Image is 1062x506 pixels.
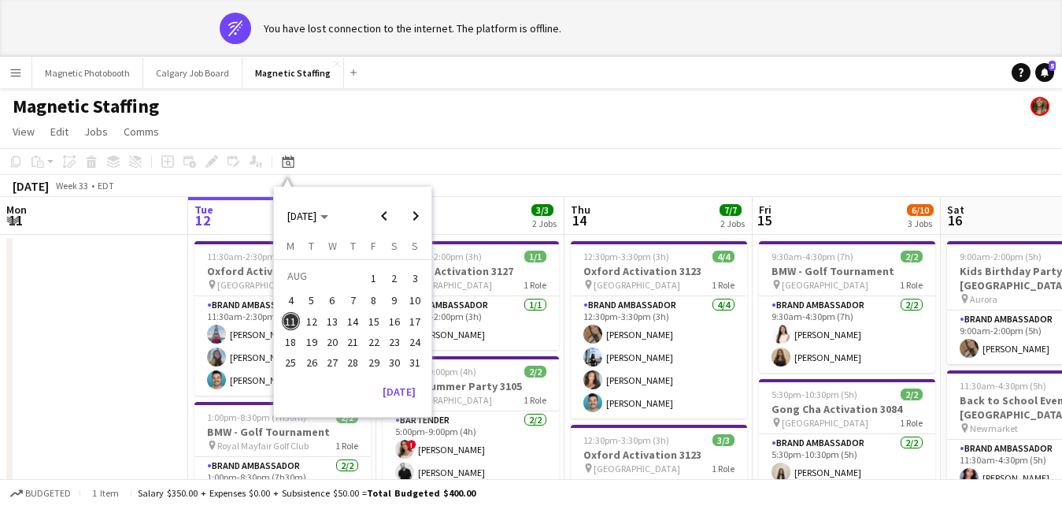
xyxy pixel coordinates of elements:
[323,312,342,331] span: 13
[376,379,422,404] button: [DATE]
[385,267,404,289] span: 2
[391,239,398,253] span: S
[405,292,424,311] span: 10
[405,267,424,289] span: 3
[571,448,747,462] h3: Oxford Activation 3123
[405,311,425,332] button: 17-08-2025
[772,251,853,262] span: 9:30am-4:30pm (7h)
[1035,63,1054,82] a: 5
[264,21,561,35] div: You have lost connection to the internet. The platform is offline.
[395,366,476,378] span: 5:00pm-9:00pm (4h)
[217,440,309,452] span: Royal Mayfair Golf Club
[385,353,404,372] span: 30
[280,266,363,290] td: AUG
[323,333,342,352] span: 20
[712,463,735,474] span: 1 Role
[143,58,242,88] button: Calgary Job Board
[405,352,425,373] button: 31-08-2025
[364,267,383,289] span: 1
[367,487,475,499] span: Total Budgeted $400.00
[363,352,383,373] button: 29-08-2025
[87,487,124,499] span: 1 item
[217,279,304,291] span: [GEOGRAPHIC_DATA]
[712,279,735,291] span: 1 Role
[302,332,322,352] button: 19-08-2025
[908,218,933,229] div: 3 Jobs
[757,211,772,229] span: 15
[772,389,857,400] span: 5:30pm-10:30pm (5h)
[405,290,425,311] button: 10-08-2025
[50,125,68,139] span: Edit
[192,211,213,229] span: 12
[405,312,424,331] span: 17
[759,264,935,278] h3: BMW - Golf Tournament
[400,200,431,232] button: Next month
[302,352,322,373] button: 26-08-2025
[1031,97,1049,116] app-user-avatar: Bianca Fantauzzi
[342,290,363,311] button: 07-08-2025
[364,292,383,311] span: 8
[13,178,49,194] div: [DATE]
[594,463,680,474] span: [GEOGRAPHIC_DATA]
[759,296,935,373] app-card-role: Brand Ambassador2/29:30am-4:30pm (7h)[PERSON_NAME][PERSON_NAME]
[302,333,321,352] span: 19
[194,241,371,396] app-job-card: 11:30am-2:30pm (3h)3/3Oxford Activation 3128 [GEOGRAPHIC_DATA]1 RoleBrand Ambassador3/311:30am-2:...
[384,266,405,290] button: 02-08-2025
[405,333,424,352] span: 24
[531,204,553,216] span: 3/3
[759,241,935,373] app-job-card: 9:30am-4:30pm (7h)2/2BMW - Golf Tournament [GEOGRAPHIC_DATA]1 RoleBrand Ambassador2/29:30am-4:30p...
[280,311,301,332] button: 11-08-2025
[720,204,742,216] span: 7/7
[6,203,27,217] span: Mon
[194,296,371,396] app-card-role: Brand Ambassador3/311:30am-2:30pm (3h)[PERSON_NAME][PERSON_NAME][PERSON_NAME]
[571,264,747,278] h3: Oxford Activation 3123
[405,394,492,406] span: [GEOGRAPHIC_DATA]
[945,211,964,229] span: 16
[6,121,41,142] a: View
[280,332,301,352] button: 18-08-2025
[84,125,108,139] span: Jobs
[395,251,482,262] span: 11:00am-2:00pm (3h)
[571,203,590,217] span: Thu
[412,239,418,253] span: S
[282,292,301,311] span: 4
[287,209,316,223] span: [DATE]
[328,239,337,253] span: W
[52,180,91,192] span: Week 33
[302,312,321,331] span: 12
[78,121,114,142] a: Jobs
[405,266,425,290] button: 03-08-2025
[194,425,371,439] h3: BMW - Golf Tournament
[281,202,335,230] button: Choose month and year
[343,312,362,331] span: 14
[194,203,213,217] span: Tue
[302,353,321,372] span: 26
[343,292,362,311] span: 7
[524,251,546,262] span: 1/1
[583,434,669,446] span: 12:30pm-3:30pm (3h)
[364,353,383,372] span: 29
[322,352,342,373] button: 27-08-2025
[383,264,559,278] h3: Oxford Activation 3127
[343,333,362,352] span: 21
[368,200,400,232] button: Previous month
[117,121,165,142] a: Comms
[947,203,964,217] span: Sat
[342,311,363,332] button: 14-08-2025
[335,440,358,452] span: 1 Role
[970,422,1018,434] span: Newmarket
[282,353,301,372] span: 25
[371,239,376,253] span: F
[194,264,371,278] h3: Oxford Activation 3128
[385,292,404,311] span: 9
[571,241,747,419] app-job-card: 12:30pm-3:30pm (3h)4/4Oxford Activation 3123 [GEOGRAPHIC_DATA]1 RoleBrand Ambassador4/412:30pm-3:...
[323,292,342,311] span: 6
[323,353,342,372] span: 27
[960,251,1042,262] span: 9:00am-2:00pm (5h)
[901,251,923,262] span: 2/2
[383,411,559,488] app-card-role: Bartender2/25:00pm-9:00pm (4h)![PERSON_NAME][PERSON_NAME]
[383,241,559,350] app-job-card: 11:00am-2:00pm (3h)1/1Oxford Activation 3127 [GEOGRAPHIC_DATA]1 RoleBrand Ambassador1/111:00am-2:...
[25,488,71,499] span: Budgeted
[342,332,363,352] button: 21-08-2025
[384,332,405,352] button: 23-08-2025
